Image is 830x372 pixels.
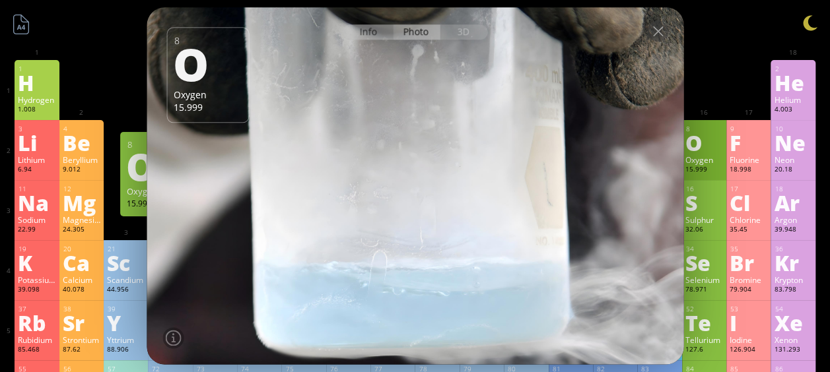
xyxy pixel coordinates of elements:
[127,139,186,150] div: 8
[730,132,767,153] div: F
[18,334,55,345] div: Rubidium
[63,252,100,273] div: Ca
[775,245,812,253] div: 36
[774,312,812,333] div: Xe
[730,312,767,333] div: I
[107,334,145,345] div: Yttrium
[685,132,723,153] div: O
[18,305,55,313] div: 37
[108,305,145,313] div: 39
[775,125,812,133] div: 10
[18,154,55,165] div: Lithium
[18,245,55,253] div: 19
[63,345,100,356] div: 87.62
[18,192,55,213] div: Na
[730,154,767,165] div: Fluorine
[63,192,100,213] div: Mg
[18,165,55,175] div: 6.94
[18,345,55,356] div: 85.468
[63,334,100,345] div: Strontium
[107,345,145,356] div: 88.906
[127,198,186,208] div: 15.999
[730,185,767,193] div: 17
[686,185,723,193] div: 16
[685,165,723,175] div: 15.999
[18,125,55,133] div: 3
[730,214,767,225] div: Chlorine
[730,305,767,313] div: 53
[774,252,812,273] div: Kr
[774,72,812,93] div: He
[7,7,823,34] h1: Talbica. Interactive chemistry
[18,214,55,225] div: Sodium
[18,185,55,193] div: 11
[18,225,55,235] div: 22.99
[18,132,55,153] div: Li
[685,154,723,165] div: Oxygen
[63,165,100,175] div: 9.012
[730,192,767,213] div: Cl
[63,245,100,253] div: 20
[126,156,186,177] div: O
[18,72,55,93] div: H
[730,225,767,235] div: 35.45
[685,285,723,295] div: 78.971
[63,305,100,313] div: 38
[730,165,767,175] div: 18.998
[730,345,767,356] div: 126.904
[63,274,100,285] div: Calcium
[63,285,100,295] div: 40.078
[685,225,723,235] div: 32.06
[775,185,812,193] div: 18
[18,65,55,73] div: 1
[730,125,767,133] div: 9
[343,24,394,40] div: Info
[685,192,723,213] div: S
[63,132,100,153] div: Be
[18,312,55,333] div: Rb
[685,334,723,345] div: Tellurium
[774,345,812,356] div: 131.293
[774,214,812,225] div: Argon
[18,252,55,273] div: K
[685,214,723,225] div: Sulphur
[775,305,812,313] div: 54
[774,94,812,105] div: Helium
[686,245,723,253] div: 34
[127,185,186,197] div: Oxygen
[686,125,723,133] div: 8
[774,132,812,153] div: Ne
[107,285,145,295] div: 44.956
[18,285,55,295] div: 39.098
[174,101,242,113] div: 15.999
[774,165,812,175] div: 20.18
[108,245,145,253] div: 21
[774,285,812,295] div: 83.798
[774,334,812,345] div: Xenon
[730,252,767,273] div: Br
[730,274,767,285] div: Bromine
[440,24,488,40] div: 3D
[685,345,723,356] div: 127.6
[63,312,100,333] div: Sr
[774,154,812,165] div: Neon
[774,225,812,235] div: 39.948
[685,274,723,285] div: Selenium
[63,185,100,193] div: 12
[173,41,240,86] div: O
[63,154,100,165] div: Beryllium
[685,312,723,333] div: Te
[686,305,723,313] div: 52
[730,245,767,253] div: 35
[18,94,55,105] div: Hydrogen
[107,274,145,285] div: Scandium
[107,252,145,273] div: Sc
[730,334,767,345] div: Iodine
[730,285,767,295] div: 79.904
[63,214,100,225] div: Magnesium
[775,65,812,73] div: 2
[774,105,812,115] div: 4.003
[774,274,812,285] div: Krypton
[107,312,145,333] div: Y
[18,105,55,115] div: 1.008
